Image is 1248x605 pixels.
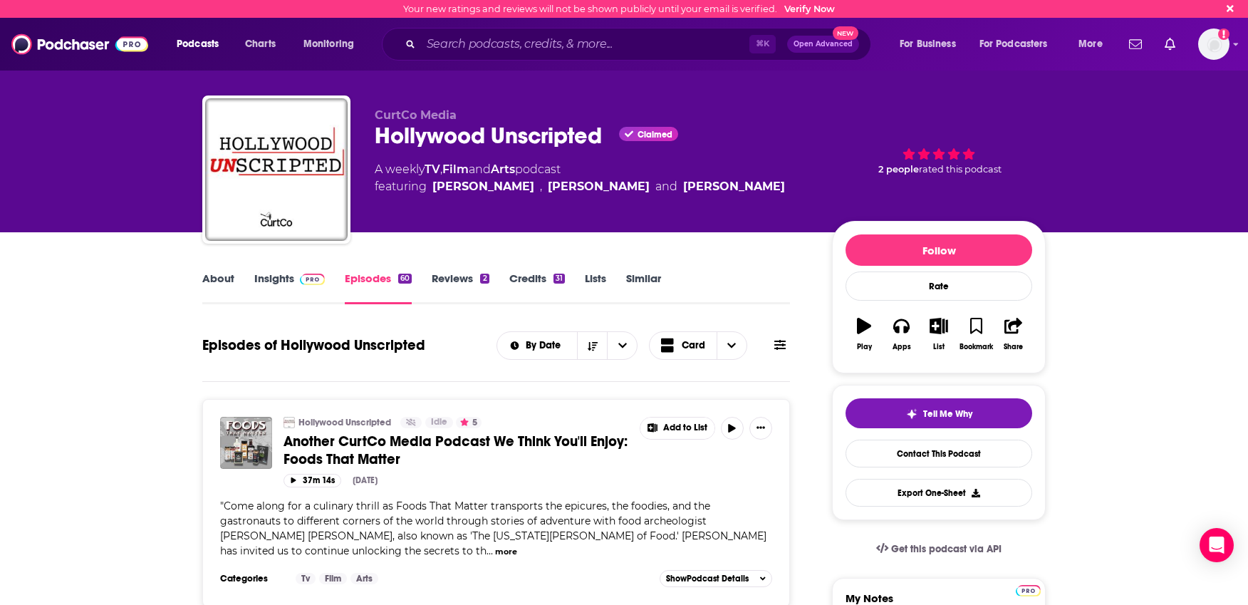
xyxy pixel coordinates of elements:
span: Charts [245,34,276,54]
img: Hollywood Unscripted [284,417,295,428]
span: For Podcasters [979,34,1048,54]
a: Credits31 [509,272,565,304]
img: Podchaser - Follow, Share and Rate Podcasts [11,31,148,58]
button: Show profile menu [1198,29,1229,60]
button: open menu [497,341,578,351]
span: Get this podcast via API [891,543,1002,555]
a: Idle [425,417,453,428]
button: open menu [970,33,1068,56]
h2: Choose List sort [496,331,638,360]
a: Deborah Lee Smith [683,178,785,195]
div: A weekly podcast [375,161,785,195]
a: Lists [585,272,606,304]
div: Rate [846,272,1032,301]
button: Show More Button [640,418,714,439]
div: 2 peoplerated this podcast [832,108,1046,197]
span: , [540,178,542,195]
button: List [920,309,957,360]
span: Logged in as celadonmarketing [1198,29,1229,60]
div: Bookmark [960,343,993,351]
a: Reviews2 [432,272,489,304]
div: List [933,343,945,351]
button: open menu [293,33,373,56]
a: Arts [491,162,515,176]
span: Idle [431,415,447,430]
span: Monitoring [303,34,354,54]
span: ... [487,544,493,557]
button: Follow [846,234,1032,266]
a: Arts [350,573,378,584]
span: By Date [526,341,566,351]
input: Search podcasts, credits, & more... [421,33,749,56]
a: Jenny Curtis [432,178,534,195]
span: , [440,162,442,176]
button: open menu [1068,33,1120,56]
button: Show More Button [749,417,772,440]
div: Share [1004,343,1023,351]
img: User Profile [1198,29,1229,60]
div: Apps [893,343,911,351]
button: open menu [607,332,637,359]
span: Open Advanced [794,41,853,48]
svg: Email not verified [1218,29,1229,40]
a: Episodes60 [345,272,412,304]
div: 2 [480,274,489,284]
span: featuring [375,178,785,195]
h3: Categories [220,573,284,584]
button: Play [846,309,883,360]
div: 60 [398,274,412,284]
button: 37m 14s [284,474,341,487]
h1: Episodes of Hollywood Unscripted [202,336,425,354]
button: open menu [890,33,974,56]
div: Open Intercom Messenger [1200,528,1234,562]
span: Podcasts [177,34,219,54]
a: Tv [296,573,316,584]
a: Charts [236,33,284,56]
a: Verify Now [784,4,835,14]
span: " [220,500,766,557]
span: More [1078,34,1103,54]
a: InsightsPodchaser Pro [254,272,325,304]
img: Podchaser Pro [1016,585,1041,596]
a: Film [442,162,469,176]
button: more [495,546,517,558]
a: Show notifications dropdown [1159,32,1181,56]
div: Your new ratings and reviews will not be shown publicly until your email is verified. [403,4,835,14]
a: Contact This Podcast [846,440,1032,467]
span: Claimed [638,131,672,138]
img: Hollywood Unscripted [205,98,348,241]
button: Apps [883,309,920,360]
button: Open AdvancedNew [787,36,859,53]
button: Sort Direction [577,332,607,359]
img: Another CurtCo Media Podcast We Think You'll Enjoy: Foods That Matter [220,417,272,469]
button: Choose View [649,331,747,360]
button: Bookmark [957,309,994,360]
a: TV [425,162,440,176]
button: tell me why sparkleTell Me Why [846,398,1032,428]
a: Another CurtCo Media Podcast We Think You'll Enjoy: Foods That Matter [284,433,630,468]
a: About [202,272,234,304]
button: ShowPodcast Details [660,570,772,587]
a: Film [319,573,347,584]
span: Tell Me Why [923,408,972,420]
button: Share [995,309,1032,360]
span: New [833,26,858,40]
a: Pro website [1016,583,1041,596]
button: Export One-Sheet [846,479,1032,507]
div: 31 [553,274,565,284]
span: Another CurtCo Media Podcast We Think You'll Enjoy: Foods That Matter [284,433,628,468]
span: ⌘ K [749,35,776,53]
a: Hollywood Unscripted [298,417,391,428]
a: Get this podcast via API [865,532,1013,567]
button: 5 [456,417,482,428]
div: Play [857,343,872,351]
span: and [469,162,491,176]
img: tell me why sparkle [906,408,917,420]
span: Come along for a culinary thrill as Foods That Matter transports the epicures, the foodies, and t... [220,500,766,557]
img: Podchaser Pro [300,274,325,285]
div: Search podcasts, credits, & more... [395,28,885,61]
